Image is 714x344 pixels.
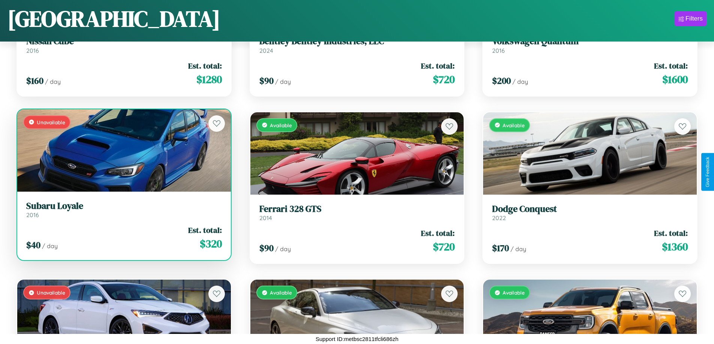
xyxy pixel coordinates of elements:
span: Est. total: [188,60,222,71]
span: / day [275,245,291,253]
span: $ 170 [492,242,509,254]
button: Filters [675,11,707,26]
h3: Subaru Loyale [26,201,222,211]
span: Unavailable [37,289,65,296]
span: 2016 [26,47,39,54]
span: $ 160 [26,74,43,87]
span: Available [270,289,292,296]
span: $ 1600 [662,72,688,87]
span: / day [45,78,61,85]
a: Volkswagen Quantum2016 [492,36,688,54]
h3: Bentley Bentley Industries, LLC [259,36,455,47]
span: Est. total: [654,228,688,238]
span: 2014 [259,214,272,222]
h3: Volkswagen Quantum [492,36,688,47]
a: Nissan Cube2016 [26,36,222,54]
a: Bentley Bentley Industries, LLC2024 [259,36,455,54]
span: $ 200 [492,74,511,87]
span: $ 90 [259,242,274,254]
p: Support ID: metbsc2811tfcli686zh [316,334,398,344]
span: $ 1360 [662,239,688,254]
span: $ 1280 [196,72,222,87]
span: 2022 [492,214,506,222]
span: / day [275,78,291,85]
h3: Nissan Cube [26,36,222,47]
h3: Dodge Conquest [492,204,688,214]
span: / day [510,245,526,253]
span: Est. total: [421,60,455,71]
span: / day [512,78,528,85]
span: Est. total: [188,225,222,235]
span: 2016 [492,47,505,54]
span: $ 90 [259,74,274,87]
span: / day [42,242,58,250]
span: Available [503,122,525,128]
span: 2024 [259,47,273,54]
a: Subaru Loyale2016 [26,201,222,219]
a: Ferrari 328 GTS2014 [259,204,455,222]
div: Give Feedback [705,157,710,187]
span: $ 40 [26,239,40,251]
span: Available [270,122,292,128]
span: $ 720 [433,72,455,87]
span: Available [503,289,525,296]
span: Unavailable [37,119,65,125]
span: $ 720 [433,239,455,254]
span: Est. total: [421,228,455,238]
span: Est. total: [654,60,688,71]
span: 2016 [26,211,39,219]
div: Filters [686,15,703,22]
a: Dodge Conquest2022 [492,204,688,222]
h3: Ferrari 328 GTS [259,204,455,214]
span: $ 320 [200,236,222,251]
h1: [GEOGRAPHIC_DATA] [7,3,220,34]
